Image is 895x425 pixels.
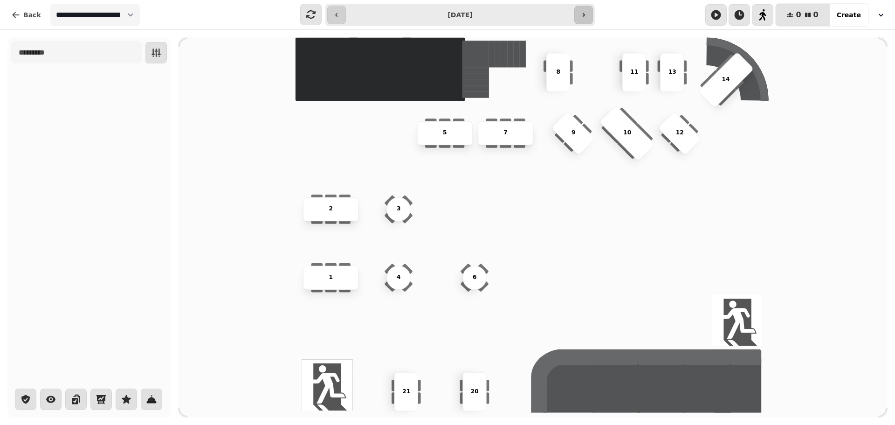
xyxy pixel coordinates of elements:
p: 21 [402,387,410,396]
p: 20 [471,387,479,396]
p: 13 [668,68,676,77]
p: 5 [443,129,447,137]
span: 0 [813,11,819,19]
span: 0 [796,11,801,19]
button: Back [4,4,48,26]
button: 00 [776,4,829,26]
p: 12 [676,129,684,137]
p: 6 [473,273,477,282]
p: 8 [556,68,560,77]
span: Create [837,12,861,18]
p: 4 [397,273,401,282]
button: Create [829,4,868,26]
span: Back [23,12,41,18]
p: 3 [397,205,401,213]
p: 7 [503,129,508,137]
p: 1 [329,273,333,282]
p: 10 [623,129,631,137]
p: 14 [722,76,730,84]
p: 11 [630,68,638,77]
p: 9 [571,129,576,137]
p: 2 [329,205,333,213]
